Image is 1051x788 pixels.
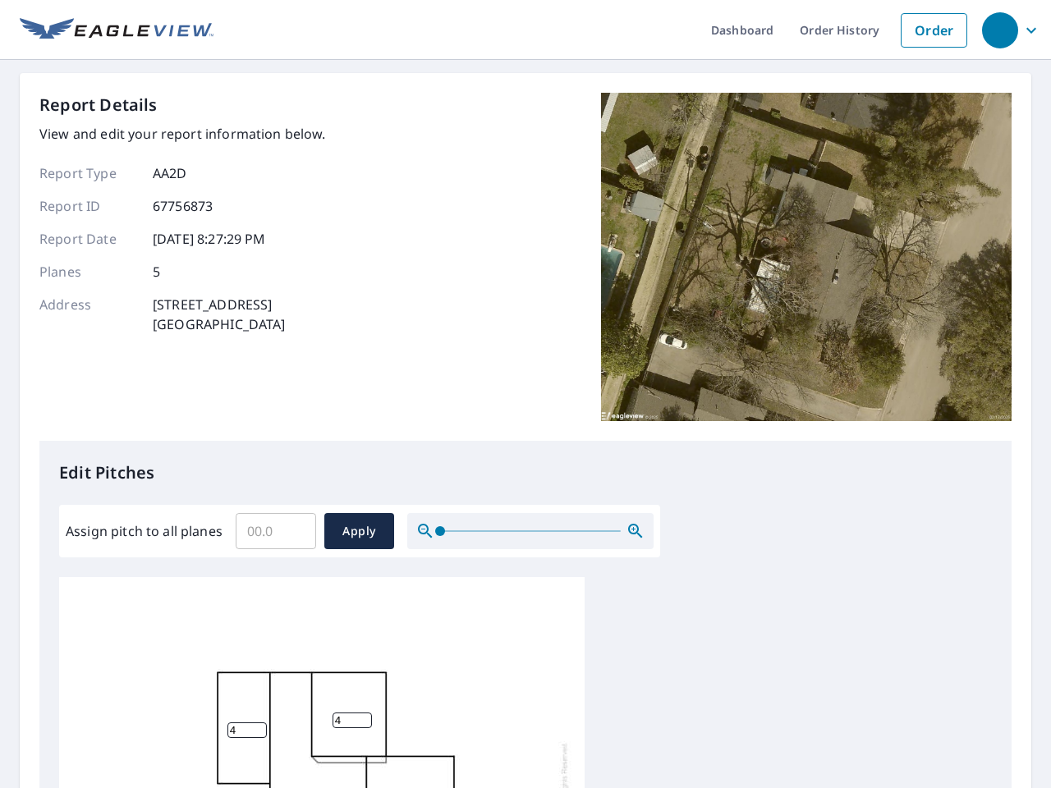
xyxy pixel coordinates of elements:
[39,93,158,117] p: Report Details
[39,124,326,144] p: View and edit your report information below.
[153,163,187,183] p: AA2D
[153,262,160,282] p: 5
[324,513,394,549] button: Apply
[59,460,992,485] p: Edit Pitches
[39,295,138,334] p: Address
[153,295,286,334] p: [STREET_ADDRESS] [GEOGRAPHIC_DATA]
[153,229,266,249] p: [DATE] 8:27:29 PM
[337,521,381,542] span: Apply
[39,262,138,282] p: Planes
[20,18,213,43] img: EV Logo
[39,196,138,216] p: Report ID
[601,93,1012,421] img: Top image
[66,521,223,541] label: Assign pitch to all planes
[39,229,138,249] p: Report Date
[153,196,213,216] p: 67756873
[39,163,138,183] p: Report Type
[236,508,316,554] input: 00.0
[901,13,967,48] a: Order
